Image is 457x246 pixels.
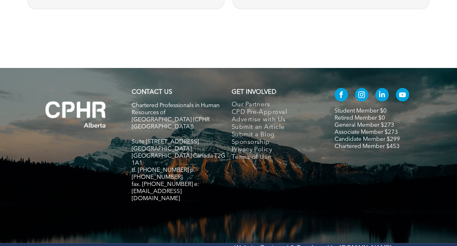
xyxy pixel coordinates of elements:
[132,167,195,180] span: tf. [PHONE_NUMBER] p. [PHONE_NUMBER]
[375,88,389,103] a: linkedin
[232,146,320,154] a: Privacy Policy
[132,103,220,130] span: Chartered Professionals in Human Resources of [GEOGRAPHIC_DATA] (CPHR [GEOGRAPHIC_DATA])
[335,115,385,121] a: Retired Member $0
[335,108,387,114] a: Student Member $0
[335,129,398,135] a: Associate Member $273
[232,154,320,161] a: Terms of Use
[232,109,320,116] a: CPD Pre-Approval
[232,124,320,131] a: Submit an Article
[132,146,225,166] span: [GEOGRAPHIC_DATA], [GEOGRAPHIC_DATA] Canada T2G 1A1
[232,131,320,139] a: Submit a Blog
[335,88,348,103] a: facebook
[232,101,320,109] a: Our Partners
[335,143,400,149] a: Chartered Member $453
[232,139,320,146] a: Sponsorship
[29,85,123,144] img: A white background with a few lines on it
[232,89,276,95] span: GET INVOLVED
[132,139,199,145] span: Suite [STREET_ADDRESS]
[335,122,394,128] a: General Member $273
[132,181,199,201] span: fax. [PHONE_NUMBER] e:[EMAIL_ADDRESS][DOMAIN_NAME]
[335,136,400,142] a: Candidate Member $299
[396,88,409,103] a: youtube
[232,116,320,124] a: Advertise with Us
[355,88,368,103] a: instagram
[132,89,172,95] a: CONTACT US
